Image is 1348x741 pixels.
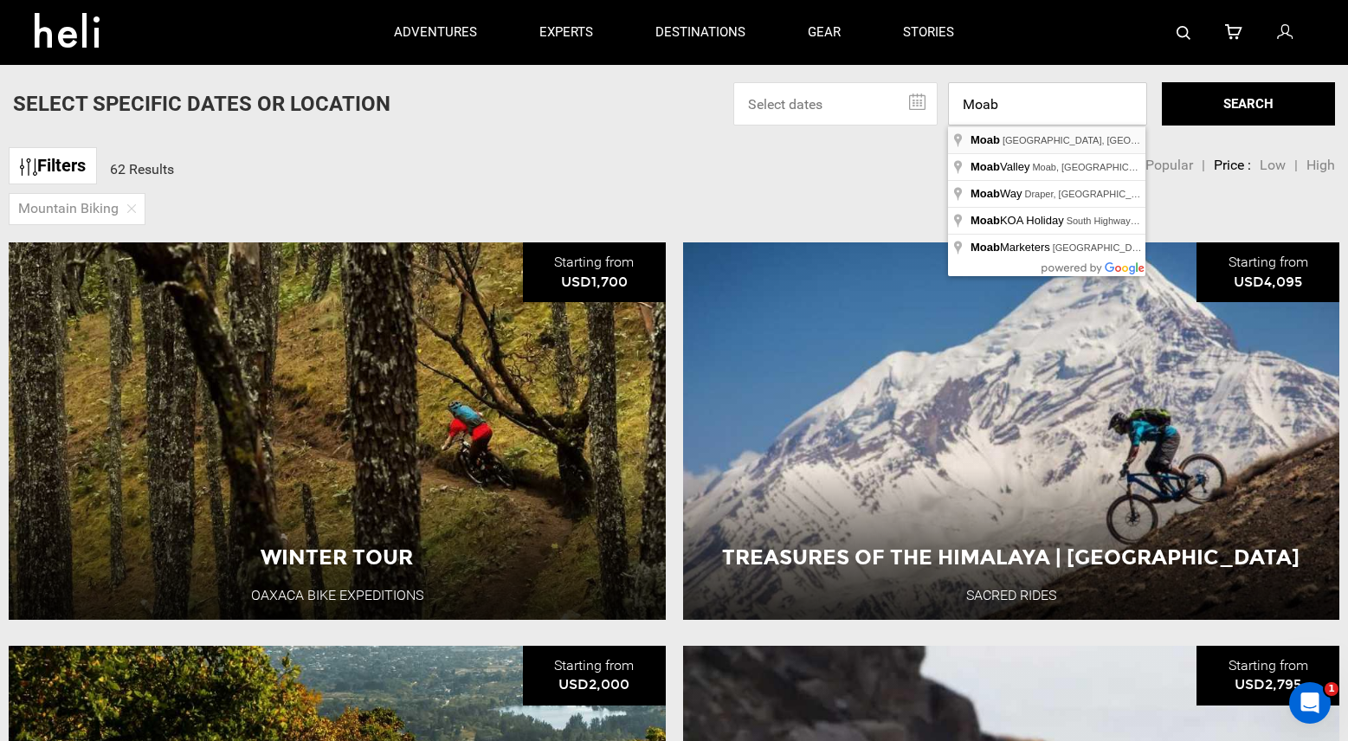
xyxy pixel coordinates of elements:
img: close-icon.png [127,204,136,213]
span: Valley [971,160,1032,173]
button: SEARCH [1162,82,1335,126]
span: Moab [971,187,1000,200]
img: btn-icon.svg [20,158,37,176]
li: | [1202,156,1205,176]
img: search-bar-icon.svg [1177,26,1190,40]
span: 1 [1325,682,1338,696]
span: Moab, [GEOGRAPHIC_DATA], [GEOGRAPHIC_DATA] [1032,162,1265,172]
span: Low [1260,157,1286,173]
span: Moab [971,160,1000,173]
input: Select dates [733,82,938,126]
iframe: Intercom live chat [1289,682,1331,724]
span: [GEOGRAPHIC_DATA], [GEOGRAPHIC_DATA] [1003,135,1206,145]
li: | [1294,156,1298,176]
input: Enter a location [948,82,1147,126]
span: 62 Results [110,161,174,177]
p: experts [539,23,593,42]
li: Price : [1214,156,1251,176]
span: KOA Holiday [971,214,1067,227]
p: Select Specific Dates Or Location [13,89,390,119]
span: Moab [971,214,1000,227]
span: High [1306,157,1335,173]
span: Moab [971,133,1000,146]
span: Popular [1145,157,1193,173]
span: Marketers [971,241,1053,254]
span: Draper, [GEOGRAPHIC_DATA], [GEOGRAPHIC_DATA] [1024,189,1261,199]
p: destinations [655,23,745,42]
span: Way [971,187,1024,200]
span: Mountain Biking [18,199,119,219]
p: adventures [394,23,477,42]
a: Filters [9,147,97,184]
span: Moab [971,241,1000,254]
